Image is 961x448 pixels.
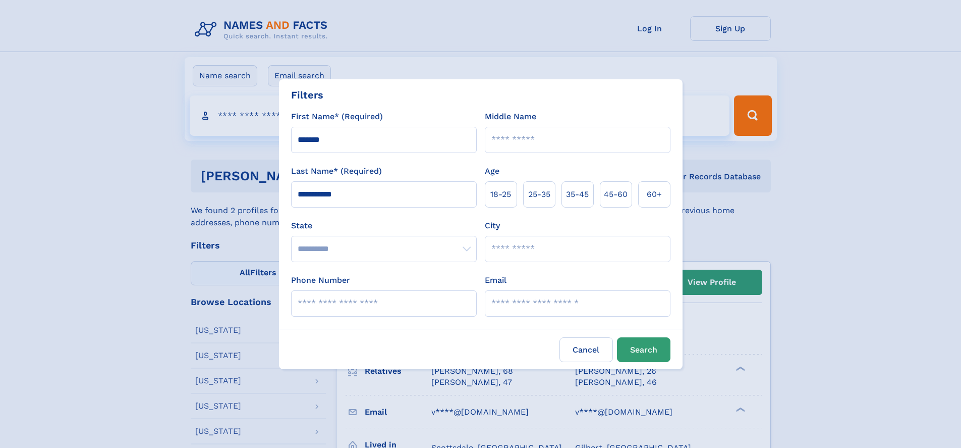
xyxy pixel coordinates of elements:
[528,188,550,201] span: 25‑35
[617,337,670,362] button: Search
[291,111,383,123] label: First Name* (Required)
[485,220,500,232] label: City
[559,337,613,362] label: Cancel
[566,188,589,201] span: 35‑45
[485,111,536,123] label: Middle Name
[604,188,628,201] span: 45‑60
[485,165,499,177] label: Age
[647,188,662,201] span: 60+
[291,220,477,232] label: State
[490,188,511,201] span: 18‑25
[291,87,323,103] div: Filters
[291,165,382,177] label: Last Name* (Required)
[485,274,506,286] label: Email
[291,274,350,286] label: Phone Number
